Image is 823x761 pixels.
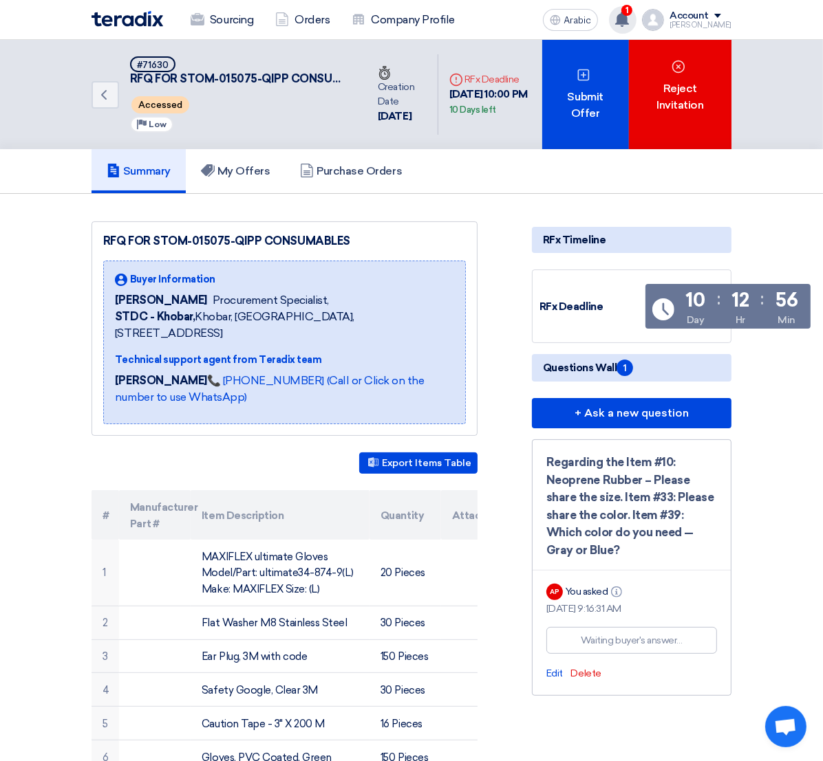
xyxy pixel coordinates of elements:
a: Sourcing [180,5,264,35]
font: Reject Invitation [656,82,703,111]
font: [DATE] [378,110,411,122]
font: 10 [686,289,705,311]
font: RFx Deadline [464,74,520,85]
font: Accessed [138,100,182,111]
font: Buyer Information [130,274,215,285]
font: 1 [626,5,629,15]
a: Summary [92,149,186,193]
font: Summary [123,164,171,177]
a: 📞 [PHONE_NUMBER] (Call or Click on the number to use WhatsApp) [115,374,425,404]
font: STDC - Khobar, [115,310,195,323]
font: : [717,289,720,309]
font: 12 [731,289,749,311]
font: 16 Pieces [381,718,423,730]
font: 20 Pieces [381,566,425,579]
a: Purchase Orders [285,149,417,193]
font: 150 Pieces [381,650,428,663]
font: Waiting buyer's answer… [581,635,683,646]
font: Export Items Table [382,458,471,470]
div: Open chat [765,706,806,747]
font: [PERSON_NAME] [670,21,731,30]
font: My Offers [217,164,270,177]
font: You asked [566,586,608,597]
font: Arabic [564,14,591,26]
font: Company Profile [371,13,455,26]
font: Questions Wall [543,362,617,374]
font: 30 Pieces [381,684,425,696]
font: Hr [736,314,745,326]
font: # [103,509,109,522]
img: profile_test.png [642,9,664,31]
font: Regarding the Item #10: Neoprene Rubber – Please share the size. Item #33: Please share the color... [546,455,714,557]
font: Account [670,10,709,21]
font: 1 [623,362,627,374]
font: + Ask a new question [575,406,689,419]
font: : [761,289,765,309]
font: MAXIFLEX ultimate Gloves Model/Part: ultimate34-874-9(L) Make: MAXIFLEX Size: (L) [202,550,353,595]
font: Orders [295,13,330,26]
font: 3 [103,650,108,663]
a: My Offers [186,149,286,193]
a: Orders [264,5,341,35]
font: Sourcing [210,13,253,26]
font: Procurement Specialist, [213,294,329,307]
font: Safety Google, Clear 3M [202,684,318,696]
font: Quantity [381,509,424,522]
font: [DATE] 10:00 PM [449,88,528,100]
font: [PERSON_NAME] [115,294,207,307]
font: Delete [571,668,601,679]
font: Technical support agent from Teradix team [115,354,321,366]
font: 30 Pieces [381,617,425,629]
font: Low [149,120,167,129]
font: Purchase Orders [317,164,402,177]
font: 4 [103,684,109,696]
font: #71630 [137,60,169,70]
font: Khobar, [GEOGRAPHIC_DATA], [STREET_ADDRESS] [115,310,354,340]
font: 1 [103,566,106,579]
button: + Ask a new question [532,398,731,428]
font: Edit [546,668,563,679]
font: RFx Deadline [539,300,603,313]
font: Flat Washer M8 Stainless Steel [202,617,348,629]
font: [PERSON_NAME] [115,374,207,387]
font: Manufacturer Part # [130,501,197,530]
button: Export Items Table [359,452,478,474]
font: Creation Date [378,81,414,107]
font: RFQ FOR STOM-015075-QIPP CONSUMABLES [130,72,377,85]
font: Caution Tape - 3" X 200 M [202,718,325,730]
font: 10 Days left [449,104,496,115]
font: Submit Offer [568,90,603,120]
font: Ear Plug, 3M with code [202,650,307,663]
h5: RFQ FOR STOM-015075-QIPP CONSUMABLES [130,56,350,87]
font: AP [550,588,559,595]
font: Min [778,314,796,326]
font: [DATE] 9:16:31 AM [546,603,621,615]
font: 5 [103,718,108,730]
font: Day [687,314,705,326]
font: RFx Timeline [543,234,606,246]
font: RFQ FOR STOM-015075-QIPP CONSUMABLES [103,234,350,247]
font: 56 [776,289,798,311]
button: Arabic [543,9,598,31]
font: Attachments [452,509,518,522]
font: Item Description [202,509,284,522]
img: Teradix logo [92,11,163,27]
font: 2 [103,617,108,629]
